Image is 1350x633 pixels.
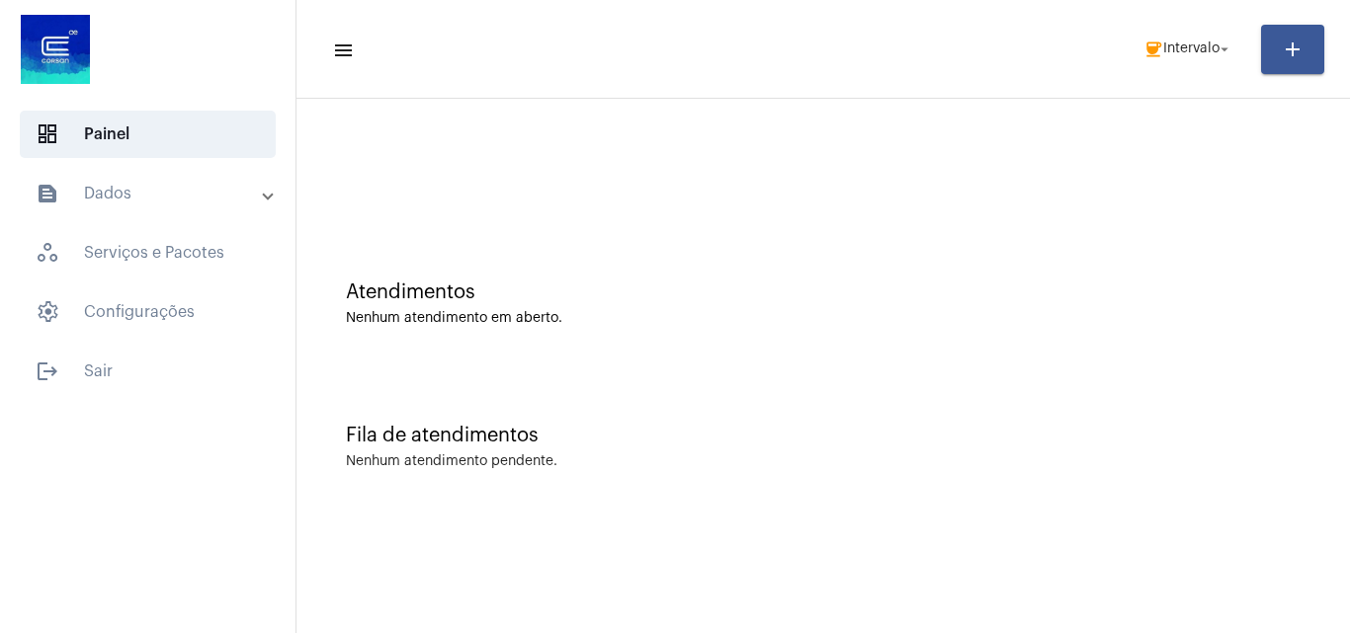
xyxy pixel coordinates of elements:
button: Intervalo [1132,30,1245,69]
span: sidenav icon [36,241,59,265]
div: Atendimentos [346,281,1301,303]
div: Nenhum atendimento em aberto. [346,311,1301,326]
span: Configurações [20,288,276,336]
div: Nenhum atendimento pendente. [346,454,557,469]
mat-panel-title: Dados [36,182,264,205]
mat-icon: sidenav icon [36,182,59,205]
span: sidenav icon [36,300,59,324]
span: sidenav icon [36,122,59,146]
span: Intervalo [1163,42,1220,56]
mat-expansion-panel-header: sidenav iconDados [12,170,295,217]
mat-icon: add [1281,38,1305,61]
mat-icon: sidenav icon [36,359,59,383]
mat-icon: arrow_drop_down [1216,40,1233,58]
mat-icon: sidenav icon [332,39,352,62]
span: Sair [20,348,276,395]
span: Serviços e Pacotes [20,229,276,277]
div: Fila de atendimentos [346,425,1301,446]
img: d4669ae0-8c07-2337-4f67-34b0df7f5ae4.jpeg [16,10,95,89]
mat-icon: coffee [1143,40,1163,59]
span: Painel [20,111,276,158]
